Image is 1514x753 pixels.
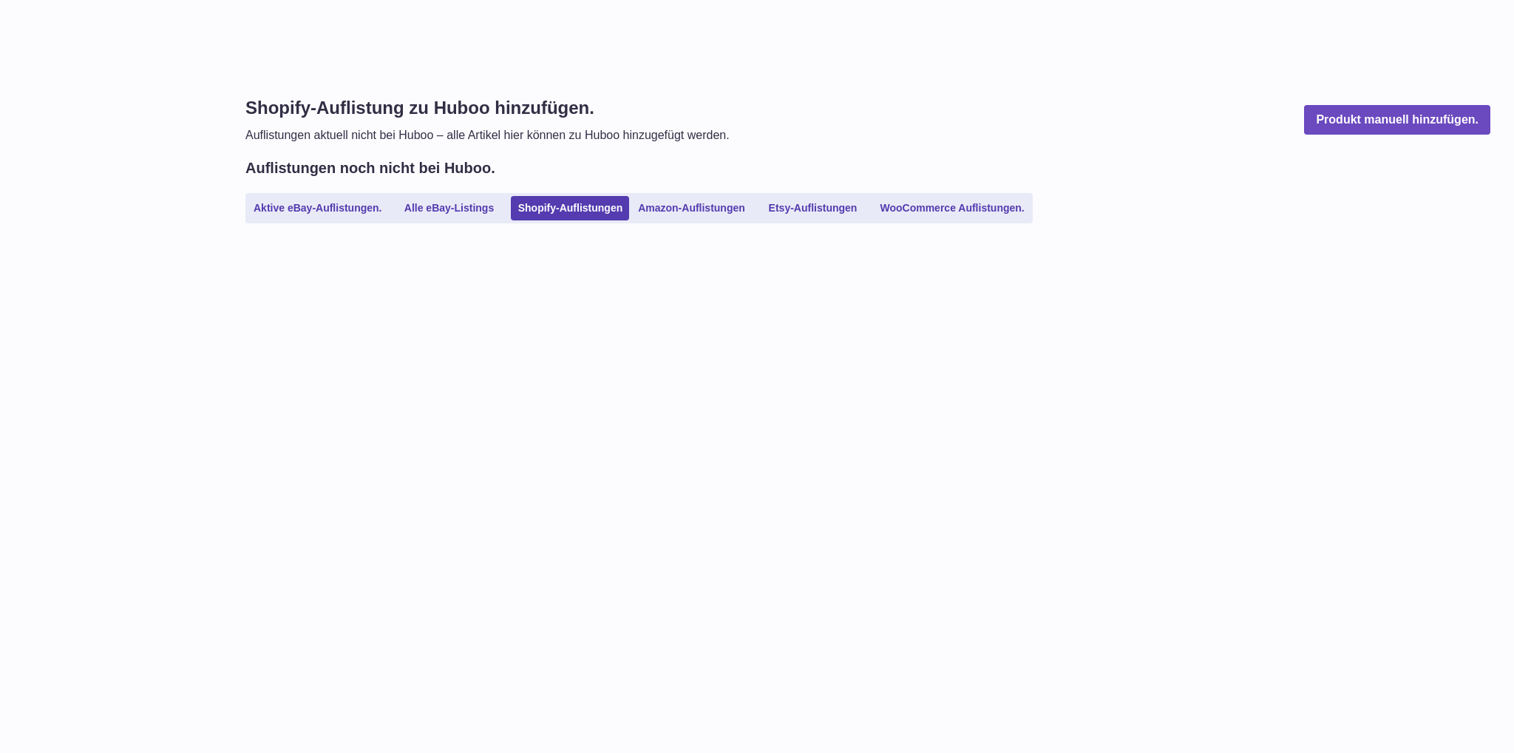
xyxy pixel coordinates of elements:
a: Aktive eBay-Auflistungen. [248,196,387,220]
a: Amazon-Auflistungen [632,196,750,220]
h1: Shopify-Auflistung zu Huboo hinzufügen. [245,96,730,120]
a: Etsy-Auflistungen [753,196,872,220]
h2: Auflistungen noch nicht bei Huboo. [245,158,495,178]
a: Shopify-Auflistungen [511,196,629,220]
a: Produkt manuell hinzufügen. [1304,105,1490,135]
p: Auflistungen aktuell nicht bei Huboo – alle Artikel hier können zu Huboo hinzugefügt werden. [245,127,730,143]
a: Alle eBay-Listings [390,196,508,220]
a: WooCommerce Auflistungen. [875,196,1029,220]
